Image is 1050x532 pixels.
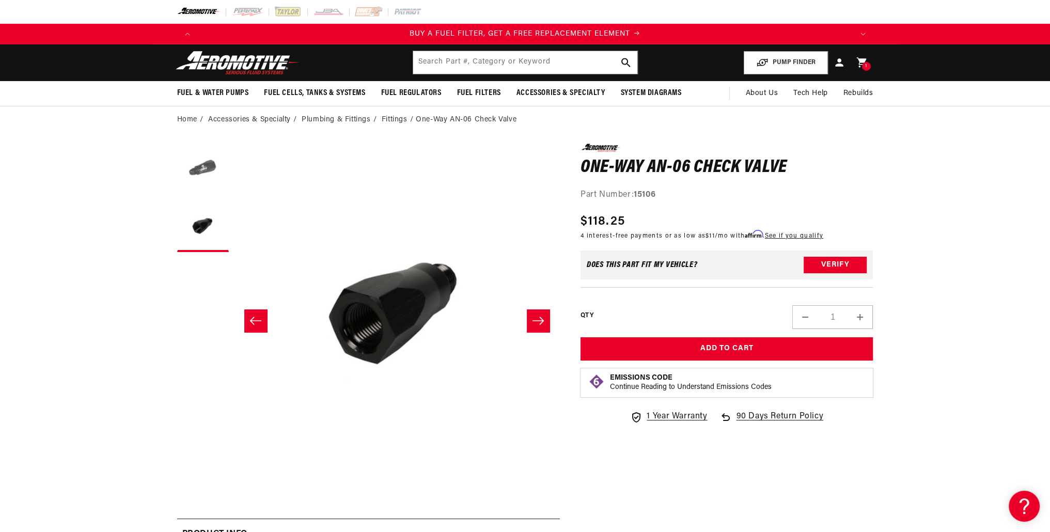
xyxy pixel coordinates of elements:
span: Rebuilds [843,88,873,99]
img: Aeromotive [173,51,302,75]
nav: breadcrumbs [177,114,873,126]
button: PUMP FINDER [744,51,828,74]
button: Translation missing: en.sections.announcements.previous_announcement [177,24,198,44]
span: System Diagrams [621,88,682,99]
button: Slide left [244,309,267,332]
input: Search by Part Number, Category or Keyword [413,51,637,74]
button: search button [615,51,637,74]
strong: 15106 [634,191,655,199]
span: 1 [865,62,867,71]
a: 1 Year Warranty [630,410,707,424]
summary: System Diagrams [613,81,689,105]
a: Plumbing & Fittings [302,114,370,126]
a: Fittings [382,114,408,126]
span: Affirm [745,230,763,238]
button: Translation missing: en.sections.announcements.next_announcement [853,24,873,44]
summary: Rebuilds [836,81,881,106]
div: Does This part fit My vehicle? [587,261,698,269]
button: Verify [804,257,867,273]
h1: One-Way AN-06 Check Valve [581,160,873,176]
summary: Fuel Filters [449,81,509,105]
li: Accessories & Specialty [208,114,299,126]
summary: Accessories & Specialty [509,81,613,105]
slideshow-component: Translation missing: en.sections.announcements.announcement_bar [151,24,899,44]
button: Add to Cart [581,337,873,361]
button: Load image 2 in gallery view [177,200,229,252]
button: Emissions CodeContinue Reading to Understand Emissions Codes [610,373,772,392]
li: One-Way AN-06 Check Valve [416,114,516,126]
p: Continue Reading to Understand Emissions Codes [610,383,772,392]
summary: Fuel & Water Pumps [169,81,257,105]
span: Fuel & Water Pumps [177,88,249,99]
span: $11 [706,233,715,239]
span: Fuel Filters [457,88,501,99]
button: Slide right [527,309,550,332]
span: 1 Year Warranty [647,410,707,424]
a: See if you qualify - Learn more about Affirm Financing (opens in modal) [765,233,823,239]
span: Fuel Regulators [381,88,442,99]
span: $118.25 [581,212,625,231]
div: 2 of 4 [198,28,853,40]
summary: Tech Help [786,81,835,106]
span: Fuel Cells, Tanks & Systems [264,88,365,99]
summary: Fuel Regulators [373,81,449,105]
span: Accessories & Specialty [516,88,605,99]
a: BUY A FUEL FILTER, GET A FREE REPLACEMENT ELEMENT [198,28,853,40]
a: About Us [738,81,786,106]
label: QTY [581,311,593,320]
div: Announcement [198,28,853,40]
span: About Us [745,89,778,97]
img: Emissions code [588,373,605,390]
a: 90 Days Return Policy [719,410,823,434]
div: Part Number: [581,189,873,202]
button: Load image 1 in gallery view [177,144,229,195]
strong: Emissions Code [610,374,672,382]
summary: Fuel Cells, Tanks & Systems [256,81,373,105]
span: Tech Help [793,88,827,99]
span: BUY A FUEL FILTER, GET A FREE REPLACEMENT ELEMENT [410,30,630,38]
p: 4 interest-free payments or as low as /mo with . [581,231,823,241]
a: Home [177,114,197,126]
media-gallery: Gallery Viewer [177,144,560,497]
span: 90 Days Return Policy [736,410,823,434]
